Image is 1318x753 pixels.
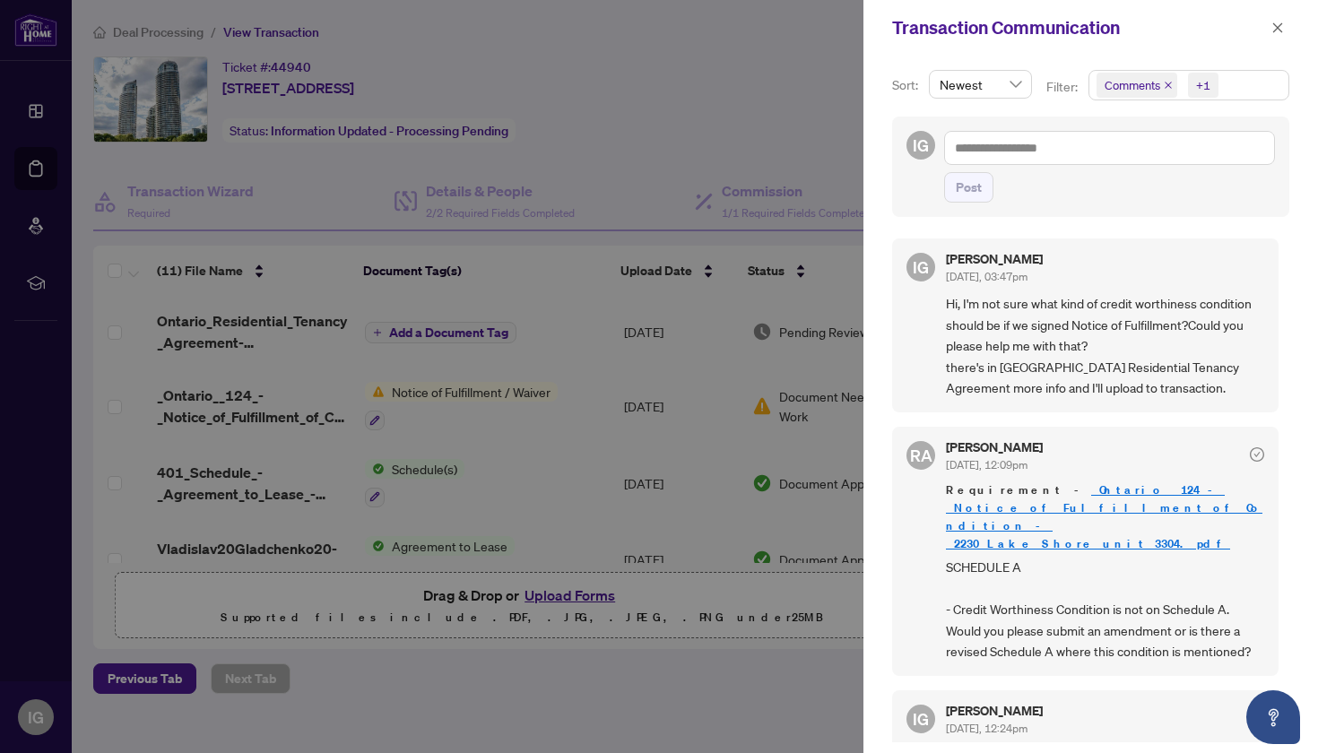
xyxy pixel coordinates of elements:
[946,441,1043,454] h5: [PERSON_NAME]
[913,255,929,280] span: IG
[1164,81,1173,90] span: close
[944,172,993,203] button: Post
[946,253,1043,265] h5: [PERSON_NAME]
[946,722,1028,735] span: [DATE], 12:24pm
[1046,77,1080,97] p: Filter:
[940,71,1021,98] span: Newest
[946,481,1264,553] span: Requirement -
[913,706,929,731] span: IG
[910,443,932,468] span: RA
[946,293,1264,398] span: Hi, I'm not sure what kind of credit worthiness condition should be if we signed Notice of Fulfil...
[913,133,929,158] span: IG
[946,458,1028,472] span: [DATE], 12:09pm
[1246,690,1300,744] button: Open asap
[1097,73,1177,98] span: Comments
[1196,76,1210,94] div: +1
[892,14,1266,41] div: Transaction Communication
[892,75,922,95] p: Sort:
[946,557,1264,662] span: SCHEDULE A - Credit Worthiness Condition is not on Schedule A. Would you please submit an amendme...
[946,705,1043,717] h5: [PERSON_NAME]
[1105,76,1160,94] span: Comments
[1271,22,1284,34] span: close
[1250,447,1264,462] span: check-circle
[946,270,1028,283] span: [DATE], 03:47pm
[946,482,1262,551] a: _Ontario__124_-_Notice_of_Fulfillment_of_Condition_-_2230_Lake_Shore_unit_3304.pdf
